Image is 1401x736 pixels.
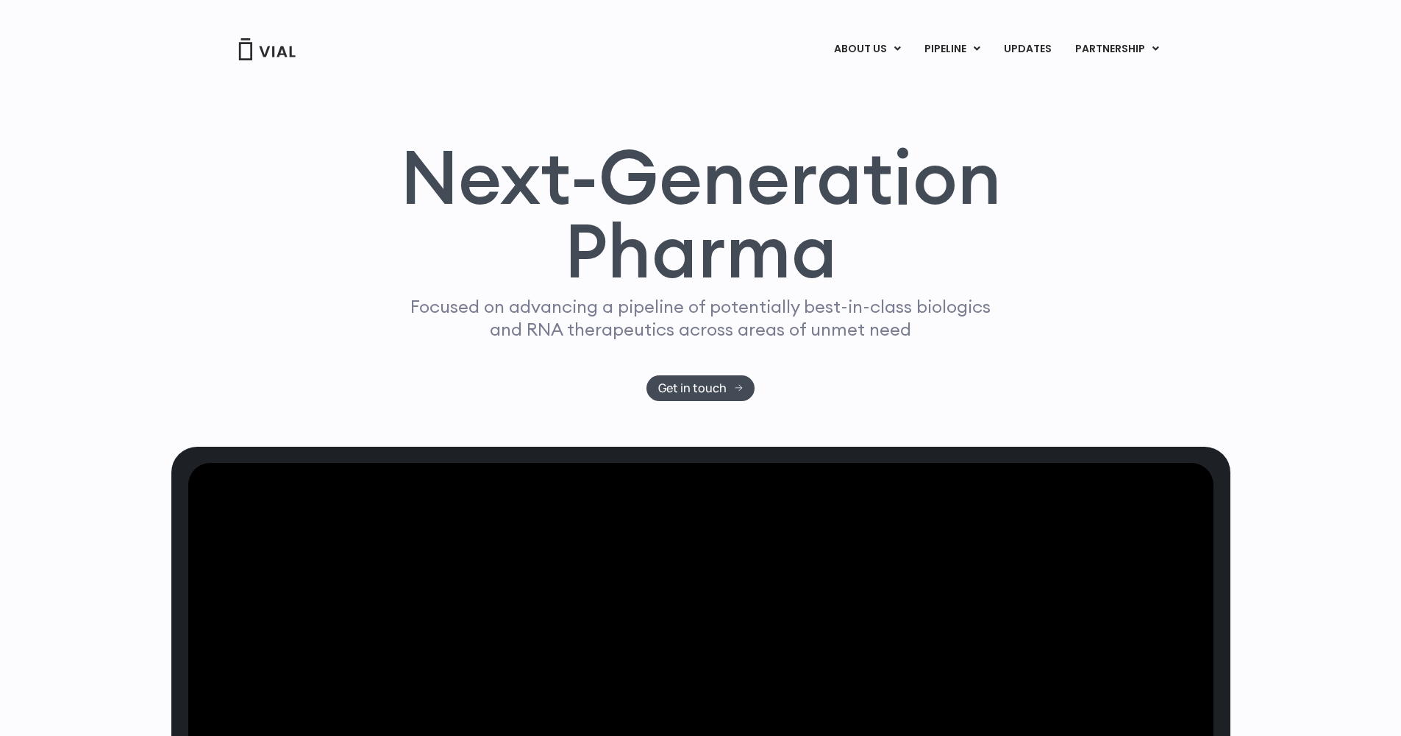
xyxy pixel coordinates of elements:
a: ABOUT USMenu Toggle [822,37,912,62]
h1: Next-Generation Pharma [382,140,1019,289]
a: Get in touch [646,375,755,401]
p: Focused on advancing a pipeline of potentially best-in-class biologics and RNA therapeutics acros... [404,295,997,341]
a: PIPELINEMenu Toggle [913,37,991,62]
a: UPDATES [992,37,1063,62]
img: Vial Logo [238,38,296,60]
a: PARTNERSHIPMenu Toggle [1063,37,1171,62]
span: Get in touch [658,383,727,394]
